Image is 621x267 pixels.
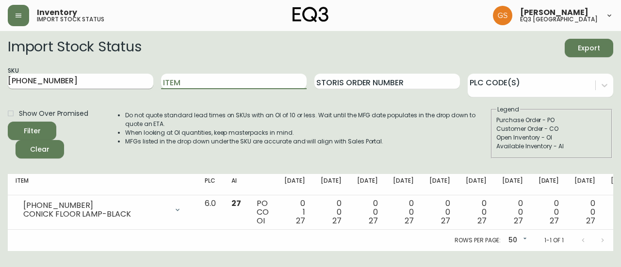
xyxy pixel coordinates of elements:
span: [PERSON_NAME] [520,9,588,16]
td: 6.0 [197,195,224,230]
th: [DATE] [531,174,567,195]
li: When looking at OI quantities, keep masterpacks in mind. [125,128,490,137]
span: 27 [441,215,450,226]
span: Inventory [37,9,77,16]
div: Customer Order - CO [496,125,607,133]
span: OI [257,215,265,226]
h5: import stock status [37,16,104,22]
th: [DATE] [385,174,422,195]
div: 0 0 [393,199,414,225]
th: [DATE] [313,174,349,195]
span: 27 [550,215,559,226]
span: Export [572,42,605,54]
h2: Import Stock Status [8,39,141,57]
th: [DATE] [277,174,313,195]
div: 0 0 [466,199,487,225]
span: 27 [296,215,305,226]
div: 0 0 [429,199,450,225]
th: AI [224,174,249,195]
span: 27 [332,215,342,226]
div: 0 0 [539,199,559,225]
div: Available Inventory - AI [496,142,607,151]
span: Clear [23,143,56,156]
div: 0 0 [502,199,523,225]
span: 27 [369,215,378,226]
div: [PHONE_NUMBER] [23,201,168,210]
div: Filter [24,125,41,137]
div: 0 1 [284,199,305,225]
span: Show Over Promised [19,109,88,119]
img: logo [293,7,328,22]
p: 1-1 of 1 [544,236,564,245]
div: 50 [505,233,529,249]
th: [DATE] [349,174,386,195]
th: [DATE] [494,174,531,195]
button: Filter [8,122,56,140]
th: PLC [197,174,224,195]
li: MFGs listed in the drop down under the SKU are accurate and will align with Sales Portal. [125,137,490,146]
legend: Legend [496,105,520,114]
img: 6b403d9c54a9a0c30f681d41f5fc2571 [493,6,512,25]
div: PO CO [257,199,269,225]
button: Export [565,39,613,57]
span: 27 [405,215,414,226]
span: 27 [477,215,487,226]
div: Open Inventory - OI [496,133,607,142]
div: CONICK FLOOR LAMP-BLACK [23,210,168,219]
th: [DATE] [458,174,494,195]
p: Rows per page: [455,236,501,245]
li: Do not quote standard lead times on SKUs with an OI of 10 or less. Wait until the MFG date popula... [125,111,490,128]
div: 0 0 [357,199,378,225]
h5: eq3 [GEOGRAPHIC_DATA] [520,16,598,22]
div: Purchase Order - PO [496,116,607,125]
span: 27 [514,215,523,226]
span: 27 [231,198,241,209]
div: 0 0 [574,199,595,225]
th: [DATE] [567,174,603,195]
th: [DATE] [422,174,458,195]
button: Clear [16,140,64,158]
div: [PHONE_NUMBER]CONICK FLOOR LAMP-BLACK [16,199,189,220]
span: 27 [586,215,595,226]
th: Item [8,174,197,195]
div: 0 0 [321,199,342,225]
